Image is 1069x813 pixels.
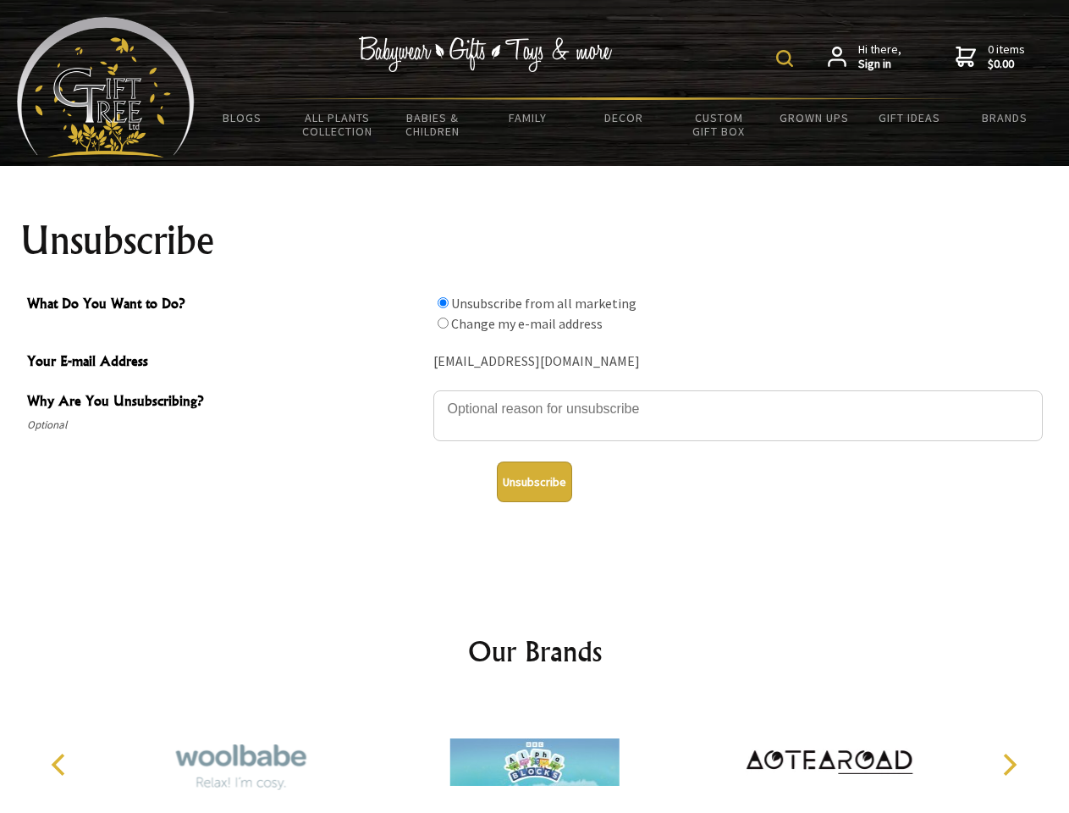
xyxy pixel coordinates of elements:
a: Custom Gift Box [671,100,767,149]
a: Babies & Children [385,100,481,149]
a: Gift Ideas [862,100,957,135]
span: Hi there, [858,42,901,72]
img: product search [776,50,793,67]
button: Next [990,746,1028,783]
img: Babyware - Gifts - Toys and more... [17,17,195,158]
span: Why Are You Unsubscribing? [27,390,425,415]
input: What Do You Want to Do? [438,318,449,329]
strong: Sign in [858,57,901,72]
label: Change my e-mail address [451,315,603,332]
div: [EMAIL_ADDRESS][DOMAIN_NAME] [433,349,1043,375]
a: All Plants Collection [290,100,386,149]
button: Unsubscribe [497,462,572,502]
a: Hi there,Sign in [828,42,901,72]
span: Optional [27,415,425,435]
a: BLOGS [195,100,290,135]
span: Your E-mail Address [27,351,425,375]
a: Family [481,100,576,135]
button: Previous [42,746,80,783]
a: Grown Ups [766,100,862,135]
strong: $0.00 [988,57,1025,72]
img: Babywear - Gifts - Toys & more [359,36,613,72]
a: Decor [576,100,671,135]
a: Brands [957,100,1053,135]
h2: Our Brands [34,631,1036,672]
input: What Do You Want to Do? [438,297,449,308]
a: 0 items$0.00 [956,42,1025,72]
h1: Unsubscribe [20,220,1050,261]
span: 0 items [988,41,1025,72]
textarea: Why Are You Unsubscribing? [433,390,1043,441]
span: What Do You Want to Do? [27,293,425,318]
label: Unsubscribe from all marketing [451,295,636,312]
